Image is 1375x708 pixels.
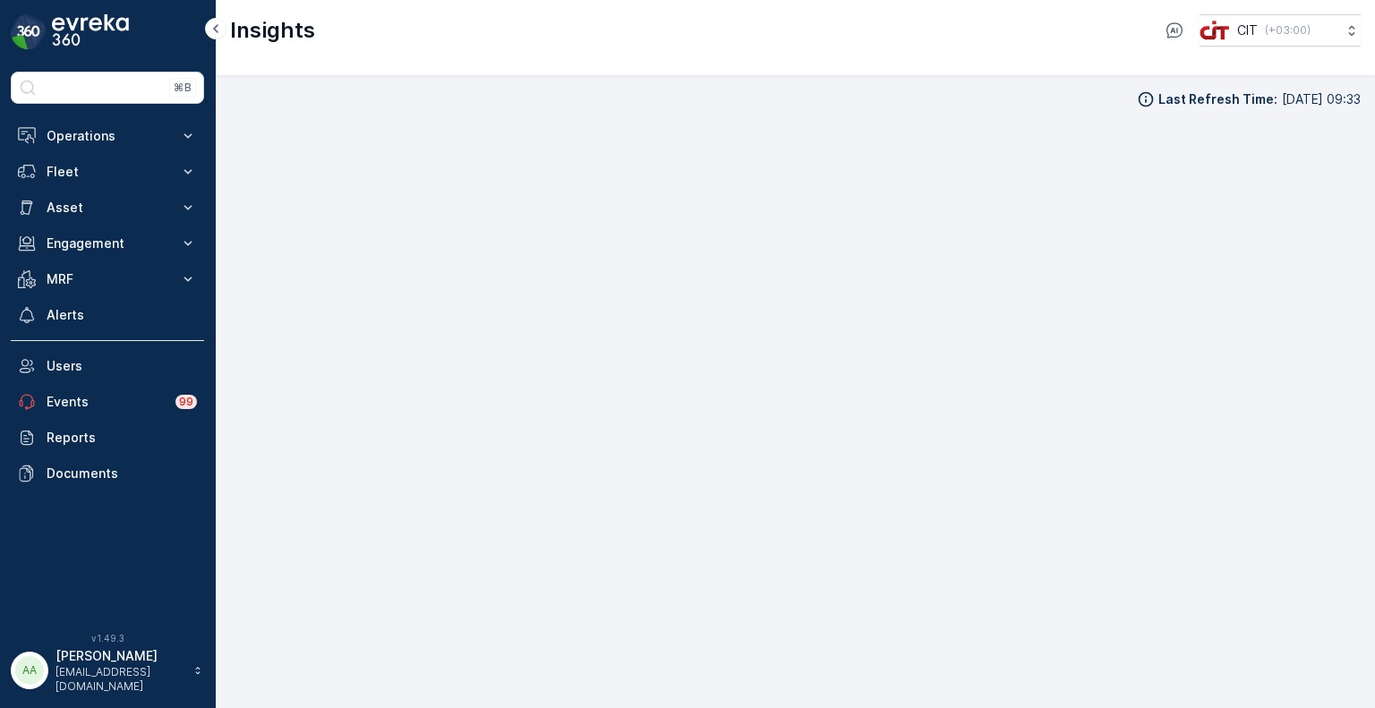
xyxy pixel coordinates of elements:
[56,665,184,694] p: [EMAIL_ADDRESS][DOMAIN_NAME]
[230,16,315,45] p: Insights
[11,348,204,384] a: Users
[179,395,193,409] p: 99
[174,81,192,95] p: ⌘B
[47,127,168,145] p: Operations
[1158,90,1277,108] p: Last Refresh Time :
[1237,21,1258,39] p: CIT
[47,429,197,447] p: Reports
[11,647,204,694] button: AA[PERSON_NAME][EMAIL_ADDRESS][DOMAIN_NAME]
[47,199,168,217] p: Asset
[11,456,204,491] a: Documents
[11,14,47,50] img: logo
[47,306,197,324] p: Alerts
[47,235,168,252] p: Engagement
[1200,14,1361,47] button: CIT(+03:00)
[1265,23,1311,38] p: ( +03:00 )
[47,465,197,482] p: Documents
[11,261,204,297] button: MRF
[11,226,204,261] button: Engagement
[56,647,184,665] p: [PERSON_NAME]
[1282,90,1361,108] p: [DATE] 09:33
[11,297,204,333] a: Alerts
[52,14,129,50] img: logo_dark-DEwI_e13.png
[11,384,204,420] a: Events99
[1200,21,1230,40] img: cit-logo_pOk6rL0.png
[11,118,204,154] button: Operations
[15,656,44,685] div: AA
[47,163,168,181] p: Fleet
[11,633,204,644] span: v 1.49.3
[47,393,165,411] p: Events
[11,190,204,226] button: Asset
[11,420,204,456] a: Reports
[47,357,197,375] p: Users
[47,270,168,288] p: MRF
[11,154,204,190] button: Fleet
